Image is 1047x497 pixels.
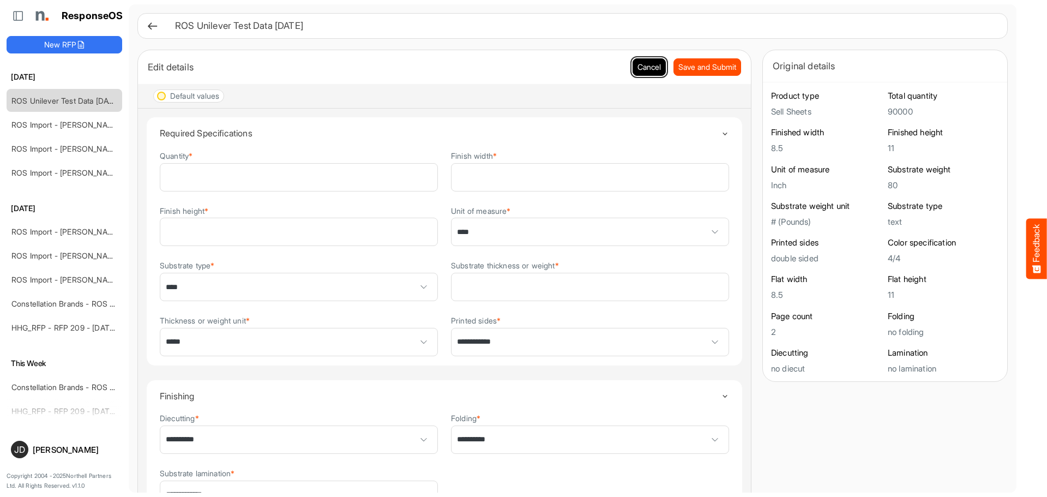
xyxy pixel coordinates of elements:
div: Default values [170,92,219,100]
h5: 2 [771,327,882,337]
h5: Sell Sheets [771,107,882,116]
a: ROS Import - [PERSON_NAME] - ROS 11 [11,168,153,177]
label: Finish height [160,207,208,215]
label: Substrate lamination [160,469,234,477]
h6: ROS Unilever Test Data [DATE] [175,21,990,31]
h5: 90000 [888,107,999,116]
h6: Product type [771,91,882,101]
label: Substrate type [160,261,214,270]
a: HHG_RFP - RFP 209 - [DATE] - ROS TEST 3 (LITE) (1) (2) [11,323,212,332]
button: Save and Submit Progress [673,58,741,76]
h6: Total quantity [888,91,999,101]
h6: Unit of measure [771,164,882,175]
label: Thickness or weight unit [160,316,250,325]
h6: [DATE] [7,71,122,83]
label: Folding [451,414,480,422]
h5: 11 [888,143,999,153]
p: Copyright 2004 - 2025 Northell Partners Ltd. All Rights Reserved. v 1.1.0 [7,471,122,490]
h6: Flat height [888,274,999,285]
span: JD [14,445,25,454]
h5: no folding [888,327,999,337]
button: Cancel [633,58,666,76]
h4: Finishing [160,391,721,401]
h6: Finished width [771,127,882,138]
a: ROS Import - [PERSON_NAME] - ROS 11 [11,275,153,284]
h5: 4/4 [888,254,999,263]
img: Northell [30,5,52,27]
h5: double sided [771,254,882,263]
span: Save and Submit [678,61,736,73]
div: [PERSON_NAME] [33,446,118,454]
button: Feedback [1026,218,1047,279]
a: ROS Import - [PERSON_NAME] - ROS 11 [11,144,153,153]
h6: Substrate type [888,201,999,212]
label: Printed sides [451,316,501,325]
h6: Substrate weight unit [771,201,882,212]
h6: Lamination [888,348,999,358]
a: Constellation Brands - ROS prices [11,382,131,392]
h5: no lamination [888,364,999,373]
summary: Toggle content [160,380,729,412]
div: Original details [773,58,997,74]
a: ROS Unilever Test Data [DATE] [11,96,120,105]
label: Diecutting [160,414,199,422]
label: Substrate thickness or weight [451,261,559,270]
h6: This Week [7,357,122,369]
summary: Toggle content [160,117,729,149]
label: Finish width [451,152,497,160]
a: ROS Import - [PERSON_NAME] - ROS 11 [11,227,153,236]
h5: 11 [888,290,999,300]
h6: [DATE] [7,202,122,214]
a: Constellation Brands - ROS prices [11,299,131,308]
h5: # (Pounds) [771,217,882,226]
h6: Color specification [888,237,999,248]
h5: 8.5 [771,290,882,300]
h5: no diecut [771,364,882,373]
div: Edit details [148,59,624,75]
h6: Diecutting [771,348,882,358]
h6: Folding [888,311,999,322]
h5: text [888,217,999,226]
h6: Flat width [771,274,882,285]
a: ROS Import - [PERSON_NAME] - ROS 11 [11,251,153,260]
h1: ResponseOS [62,10,123,22]
label: Quantity [160,152,192,160]
label: Unit of measure [451,207,511,215]
h6: Page count [771,311,882,322]
h5: 80 [888,181,999,190]
a: ROS Import - [PERSON_NAME] - ROS 11 [11,120,153,129]
h6: Printed sides [771,237,882,248]
h4: Required Specifications [160,128,721,138]
h5: Inch [771,181,882,190]
h5: 8.5 [771,143,882,153]
h6: Substrate weight [888,164,999,175]
button: New RFP [7,36,122,53]
h6: Finished height [888,127,999,138]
